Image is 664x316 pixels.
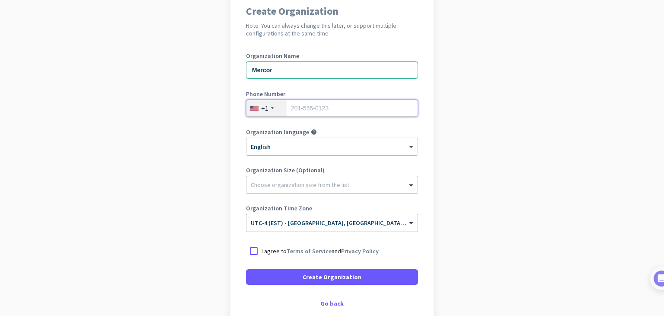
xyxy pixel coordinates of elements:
label: Organization Size (Optional) [246,167,418,173]
label: Organization Time Zone [246,205,418,211]
div: Go back [246,300,418,306]
h2: Note: You can always change this later, or support multiple configurations at the same time [246,22,418,37]
button: Create Organization [246,269,418,285]
input: 201-555-0123 [246,100,418,117]
p: I agree to and [262,247,379,255]
a: Terms of Service [287,247,332,255]
a: Privacy Policy [341,247,379,255]
label: Phone Number [246,91,418,97]
div: +1 [261,104,268,113]
h1: Create Organization [246,6,418,16]
span: Create Organization [303,273,361,281]
input: What is the name of your organization? [246,61,418,79]
label: Organization Name [246,53,418,59]
i: help [311,129,317,135]
label: Organization language [246,129,309,135]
